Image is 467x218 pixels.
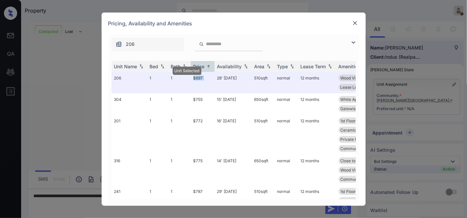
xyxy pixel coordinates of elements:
img: icon-zuma [350,39,357,47]
td: 1 [168,115,191,155]
span: Wood Vinyl Dini... [341,168,373,172]
img: sorting [138,64,145,69]
span: Wood Vinyl Bed ... [341,76,374,80]
td: normal [275,155,298,185]
td: 15' [DATE] [215,93,252,115]
td: 201 [112,115,147,155]
img: icon-zuma [199,41,204,47]
img: sorting [159,64,166,69]
td: 1 [168,93,191,115]
div: Area [254,64,265,69]
span: Private Patio [341,137,365,142]
div: Type [277,64,288,69]
img: sorting [205,64,212,69]
td: 316 [112,155,147,185]
div: Bed [150,64,158,69]
div: Bath [171,64,181,69]
td: 1 [168,155,191,185]
div: Unit Name [114,64,137,69]
span: Gatewise [341,106,358,111]
span: White Appliance... [341,97,374,102]
img: sorting [265,64,272,69]
div: Availability [217,64,242,69]
td: normal [275,115,298,155]
td: 510 sqft [252,115,275,155]
span: Ceramic Tile Di... [341,128,373,133]
div: Price [193,64,205,69]
td: 28' [DATE] [215,72,252,93]
td: 12 months [298,155,336,185]
td: 12 months [298,72,336,93]
td: normal [275,72,298,93]
img: sorting [182,64,188,69]
td: 14' [DATE] [215,155,252,185]
img: close [352,20,358,26]
span: 1st Floor [341,189,356,194]
td: 650 sqft [252,155,275,185]
td: $755 [191,93,215,115]
img: icon-zuma [116,41,122,47]
td: 650 sqft [252,93,275,115]
td: $697 [191,72,215,93]
td: 1 [147,115,168,155]
td: 16' [DATE] [215,115,252,155]
td: 510 sqft [252,72,275,93]
span: Ceramic Tile Di... [341,198,373,203]
img: sorting [243,64,249,69]
div: Pricing, Availability and Amenities [102,13,366,34]
td: 206 [112,72,147,93]
td: 1 [147,93,168,115]
td: 12 months [298,115,336,155]
td: 304 [112,93,147,115]
span: Community Fee [341,177,370,182]
span: Lease Lock [341,85,362,90]
img: sorting [289,64,295,69]
div: Amenities [339,64,361,69]
span: 1st Floor [341,118,356,123]
td: 1 [147,155,168,185]
td: $775 [191,155,215,185]
span: 206 [126,41,135,48]
td: 1 [147,72,168,93]
td: 1 [168,72,191,93]
span: Close to [PERSON_NAME]... [341,158,392,163]
td: 12 months [298,93,336,115]
td: $772 [191,115,215,155]
span: Community Fee [341,146,370,151]
div: Lease Term [301,64,326,69]
img: sorting [327,64,333,69]
td: normal [275,93,298,115]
